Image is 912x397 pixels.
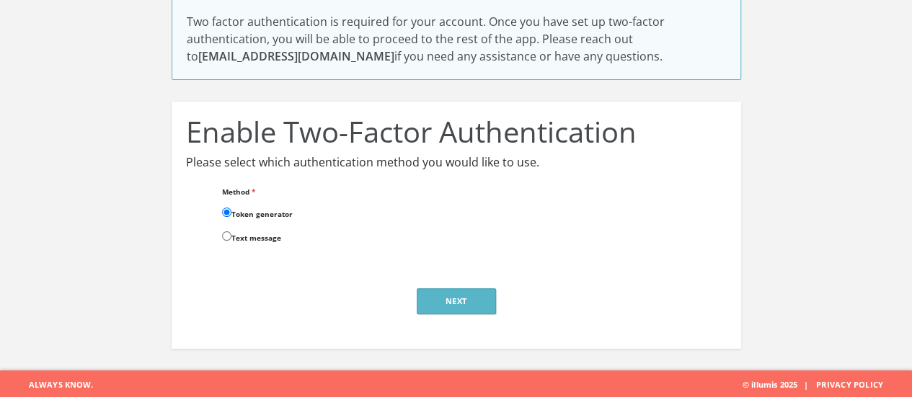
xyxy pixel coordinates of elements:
h1: Enable Two-Factor Authentication [186,116,727,148]
label: Text message [222,228,281,244]
a: Privacy Policy [816,379,883,390]
input: Token generator [222,208,231,217]
a: [EMAIL_ADDRESS][DOMAIN_NAME] [198,48,394,64]
span: | [797,379,813,390]
input: Text message [222,231,231,241]
label: Token generator [222,205,293,220]
p: Please select which authentication method you would like to use. [186,153,727,171]
div: Two factor authentication is required for your account. Once you have set up two-factor authentic... [187,13,726,65]
button: Next [417,288,496,314]
label: Method [222,182,255,202]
